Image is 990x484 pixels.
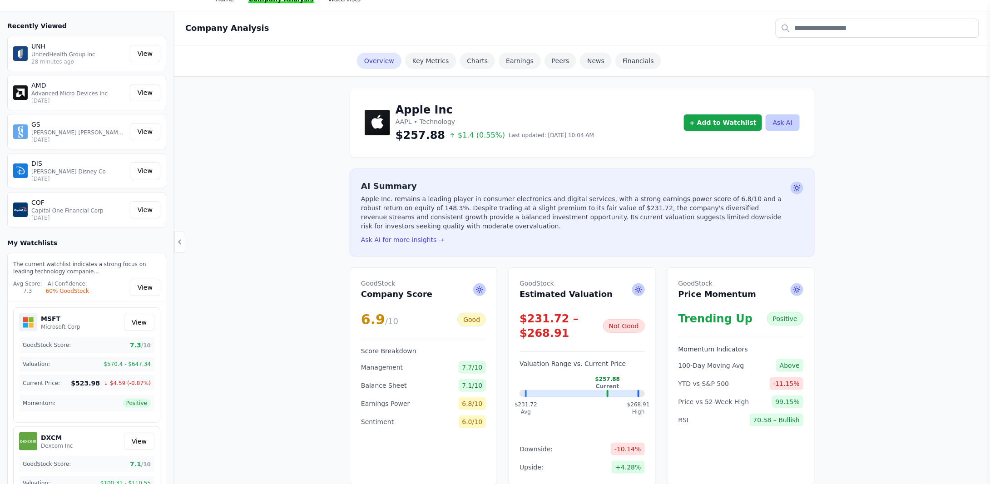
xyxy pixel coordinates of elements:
[104,380,151,387] span: ↓ $4.59 (-0.87%)
[520,444,553,454] span: Downside:
[41,323,80,331] p: Microsoft Corp
[509,132,594,139] span: Last updated: [DATE] 10:04 AM
[396,128,445,143] span: $257.88
[23,341,71,349] span: GoodStock Score:
[544,53,576,69] a: Peers
[515,408,537,415] div: Avg
[7,21,166,30] h3: Recently Viewed
[41,314,80,323] h5: MSFT
[13,287,42,295] div: 7.3
[31,136,126,143] p: [DATE]
[31,198,126,207] p: COF
[361,417,394,426] span: Sentiment
[13,46,28,61] img: UNH
[595,375,620,390] div: $257.88
[612,461,644,474] span: +4.28%
[185,22,269,35] h2: Company Analysis
[770,377,803,390] span: -11.15%
[520,311,603,341] div: $231.72 – $268.91
[31,214,126,222] p: [DATE]
[361,279,432,301] h2: Company Score
[791,182,803,194] span: Ask AI
[678,379,729,388] span: YTD vs S&P 500
[603,319,645,333] div: Not Good
[678,279,757,288] span: GoodStock
[124,433,154,450] a: View
[130,459,151,469] span: 7.1
[627,401,650,415] div: $268.91
[141,461,151,468] span: /10
[31,58,126,65] p: 28 minutes ago
[31,90,126,97] p: Advanced Micro Devices Inc
[405,53,456,69] a: Key Metrics
[459,415,486,428] span: 6.0/10
[13,280,42,287] div: Avg Score:
[7,238,57,247] h3: My Watchlists
[678,311,753,326] div: Trending Up
[124,314,154,331] a: View
[31,120,126,129] p: GS
[41,442,73,449] p: Dexcom Inc
[449,130,505,141] span: $1.4 (0.55%)
[361,235,444,244] button: Ask AI for more insights →
[457,313,486,326] div: Good
[499,53,541,69] a: Earnings
[750,414,803,426] span: 70.58 – Bullish
[520,279,613,301] h2: Estimated Valuation
[46,287,89,295] div: 60% GoodStock
[361,311,398,328] div: 6.9
[71,379,100,388] span: $523.98
[678,415,689,425] span: RSI
[31,175,126,183] p: [DATE]
[130,45,160,62] a: View
[19,313,37,331] img: MSFT
[13,85,28,100] img: AMD
[361,399,410,408] span: Earnings Power
[13,261,160,275] p: The current watchlist indicates a strong focus on leading technology companie...
[23,380,60,387] span: Current Price:
[41,433,73,442] h5: DXCM
[19,432,37,450] img: DXCM
[361,381,407,390] span: Balance Sheet
[632,283,645,296] span: Ask AI
[130,279,160,296] a: View
[130,123,160,140] a: View
[123,399,151,408] span: Positive
[385,316,398,326] span: /10
[580,53,612,69] a: News
[678,397,749,406] span: Price vs 52-Week High
[396,103,594,117] h1: Apple Inc
[460,53,495,69] a: Charts
[396,117,594,126] p: AAPL • Technology
[361,194,787,231] p: Apple Inc. remains a leading player in consumer electronics and digital services, with a strong e...
[46,280,89,287] div: AI Confidence:
[767,312,803,326] div: Positive
[31,81,126,90] p: AMD
[361,180,787,193] h2: AI Summary
[459,361,486,374] span: 7.7/10
[361,346,486,356] h3: Score Breakdown
[615,53,661,69] a: Financials
[31,159,126,168] p: DIS
[678,361,744,370] span: 100-Day Moving Avg
[31,207,126,214] p: Capital One Financial Corp
[459,397,486,410] span: 6.8/10
[627,408,650,415] div: High
[791,283,803,296] span: Ask AI
[357,53,401,69] a: Overview
[130,84,160,101] a: View
[13,124,28,139] img: GS
[611,443,644,455] span: -10.14%
[515,401,537,415] div: $231.72
[473,283,486,296] span: Ask AI
[365,110,390,135] img: Apple Inc Logo
[766,114,800,131] button: Ask AI
[361,363,403,372] span: Management
[13,202,28,217] img: COF
[459,379,486,392] span: 7.1/10
[130,341,151,350] span: 7.3
[772,395,803,408] span: 99.15%
[13,163,28,178] img: DIS
[31,168,126,175] p: [PERSON_NAME] Disney Co
[31,51,126,58] p: UnitedHealth Group Inc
